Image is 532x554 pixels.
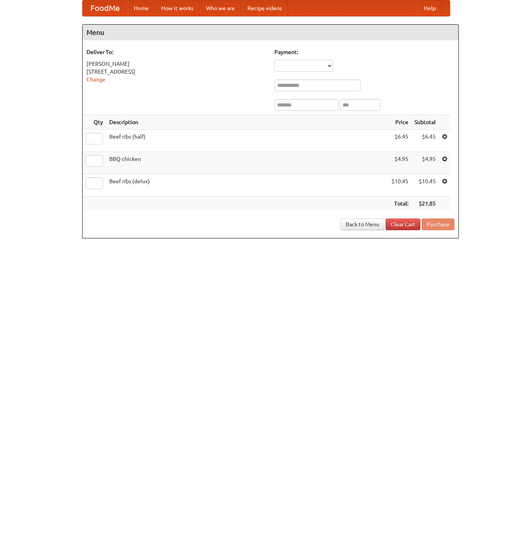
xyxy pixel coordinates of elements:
[83,0,128,16] a: FoodMe
[200,0,241,16] a: Who we are
[388,174,411,197] td: $10.45
[106,130,388,152] td: Beef ribs (half)
[411,152,439,174] td: $4.95
[388,115,411,130] th: Price
[386,218,420,230] a: Clear Cart
[411,115,439,130] th: Subtotal
[87,68,267,76] div: [STREET_ADDRESS]
[411,130,439,152] td: $6.45
[106,174,388,197] td: Beef ribs (delux)
[87,76,105,83] a: Change
[411,197,439,211] th: $21.85
[241,0,288,16] a: Recipe videos
[83,25,458,40] h4: Menu
[155,0,200,16] a: How it works
[106,115,388,130] th: Description
[388,130,411,152] td: $6.45
[83,115,106,130] th: Qty
[274,48,454,56] h5: Payment:
[128,0,155,16] a: Home
[341,218,384,230] a: Back to Menu
[418,0,442,16] a: Help
[388,197,411,211] th: Total:
[388,152,411,174] td: $4.95
[87,60,267,68] div: [PERSON_NAME]
[106,152,388,174] td: BBQ chicken
[87,48,267,56] h5: Deliver To:
[411,174,439,197] td: $10.45
[422,218,454,230] button: Purchase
